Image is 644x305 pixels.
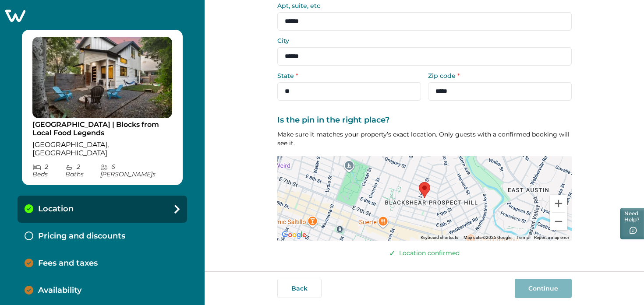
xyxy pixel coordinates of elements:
p: Availability [38,286,81,295]
p: 2 Bath s [65,163,100,178]
button: Zoom out [550,213,567,230]
p: [GEOGRAPHIC_DATA] | Blocks from Local Food Legends [32,120,172,137]
span: ✓ [389,248,396,259]
p: Make sure it matches your property’s exact location. Only guests with a confirmed booking will se... [277,130,572,147]
p: Fees and taxes [38,259,98,268]
p: [GEOGRAPHIC_DATA], [GEOGRAPHIC_DATA] [32,140,172,158]
label: Is the pin in the right place? [277,116,566,125]
label: Zip code [428,73,566,79]
label: Apt, suite, etc [277,3,566,9]
p: 6 [PERSON_NAME] s [100,163,173,178]
p: Location [38,204,74,214]
a: Report a map error [534,235,569,240]
img: propertyImage_East Side Haven | Blocks from Local Food Legends [32,37,172,118]
span: Map data ©2025 Google [464,235,511,240]
button: Back [277,279,322,298]
button: Continue [515,279,572,298]
p: Pricing and discounts [38,231,125,241]
label: State [277,73,416,79]
button: Keyboard shortcuts [421,235,458,241]
label: City [277,38,566,44]
img: Google [280,229,308,241]
a: Open this area in Google Maps (opens a new window) [280,229,308,241]
p: Location confirmed [399,249,460,258]
a: Terms [517,235,529,240]
button: Zoom in [550,195,567,212]
p: 2 Bed s [32,163,65,178]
